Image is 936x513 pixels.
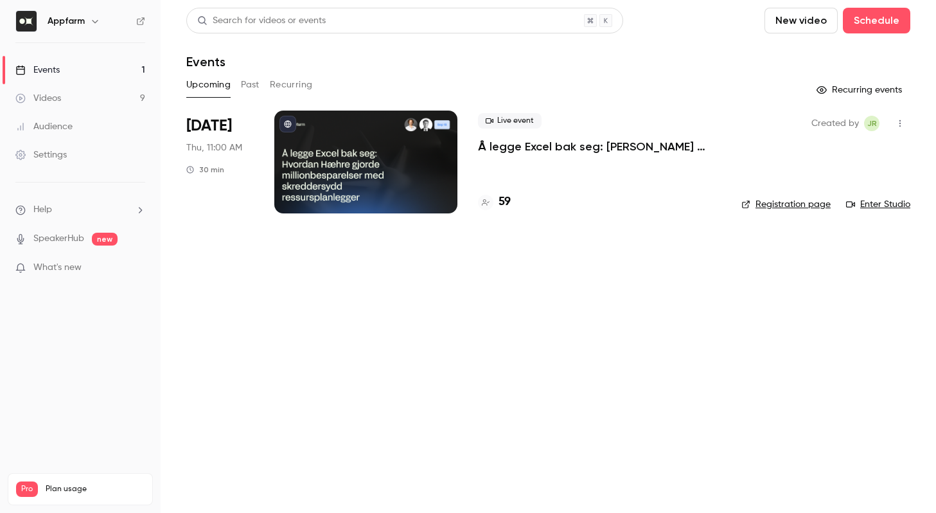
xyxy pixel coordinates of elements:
[186,116,232,136] span: [DATE]
[499,194,511,211] h4: 59
[33,261,82,274] span: What's new
[15,92,61,105] div: Videos
[846,198,910,211] a: Enter Studio
[15,64,60,76] div: Events
[186,165,224,175] div: 30 min
[33,203,52,217] span: Help
[15,120,73,133] div: Audience
[478,113,542,129] span: Live event
[92,233,118,246] span: new
[48,15,85,28] h6: Appfarm
[16,482,38,497] span: Pro
[197,14,326,28] div: Search for videos or events
[270,75,313,95] button: Recurring
[811,116,859,131] span: Created by
[15,203,145,217] li: help-dropdown-opener
[46,484,145,494] span: Plan usage
[186,111,254,213] div: Sep 18 Thu, 11:00 AM (Europe/Oslo)
[843,8,910,33] button: Schedule
[241,75,260,95] button: Past
[186,141,242,154] span: Thu, 11:00 AM
[478,139,721,154] a: Å legge Excel bak seg: [PERSON_NAME] gjorde millionbesparelser med skreddersydd ressursplanlegger
[867,116,877,131] span: JR
[811,80,910,100] button: Recurring events
[186,75,231,95] button: Upcoming
[764,8,838,33] button: New video
[478,194,511,211] a: 59
[15,148,67,161] div: Settings
[741,198,831,211] a: Registration page
[16,11,37,32] img: Appfarm
[33,232,84,246] a: SpeakerHub
[864,116,879,131] span: Julie Remen
[186,54,225,69] h1: Events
